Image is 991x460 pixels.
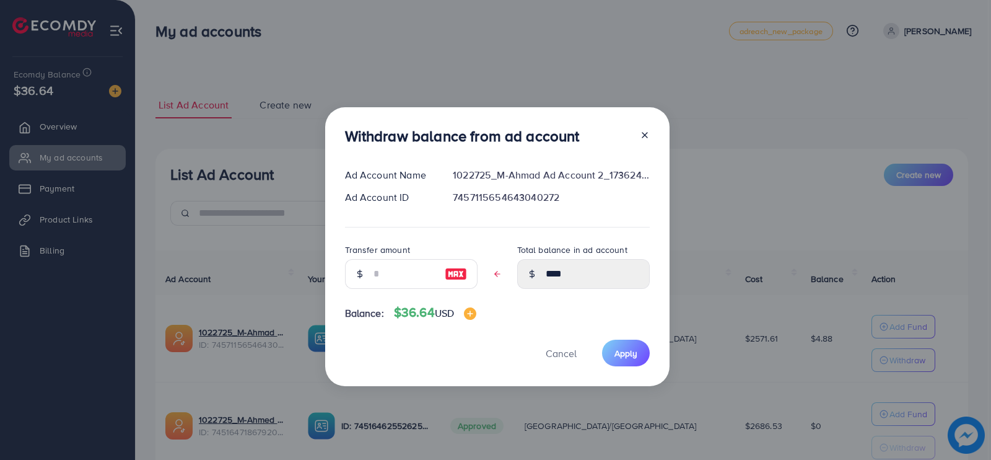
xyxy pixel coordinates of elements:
h4: $36.64 [394,305,476,321]
span: Cancel [546,347,577,360]
label: Transfer amount [345,244,410,256]
button: Apply [602,340,650,366]
img: image [464,307,476,320]
span: USD [435,306,454,320]
button: Cancel [530,340,592,366]
div: 7457115654643040272 [443,190,659,205]
div: Ad Account Name [335,168,443,182]
span: Balance: [345,306,384,321]
span: Apply [614,347,637,360]
div: 1022725_M-Ahmad Ad Account 2_1736245040763 [443,168,659,182]
img: image [445,267,467,281]
label: Total balance in ad account [517,244,627,256]
div: Ad Account ID [335,190,443,205]
h3: Withdraw balance from ad account [345,127,580,145]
